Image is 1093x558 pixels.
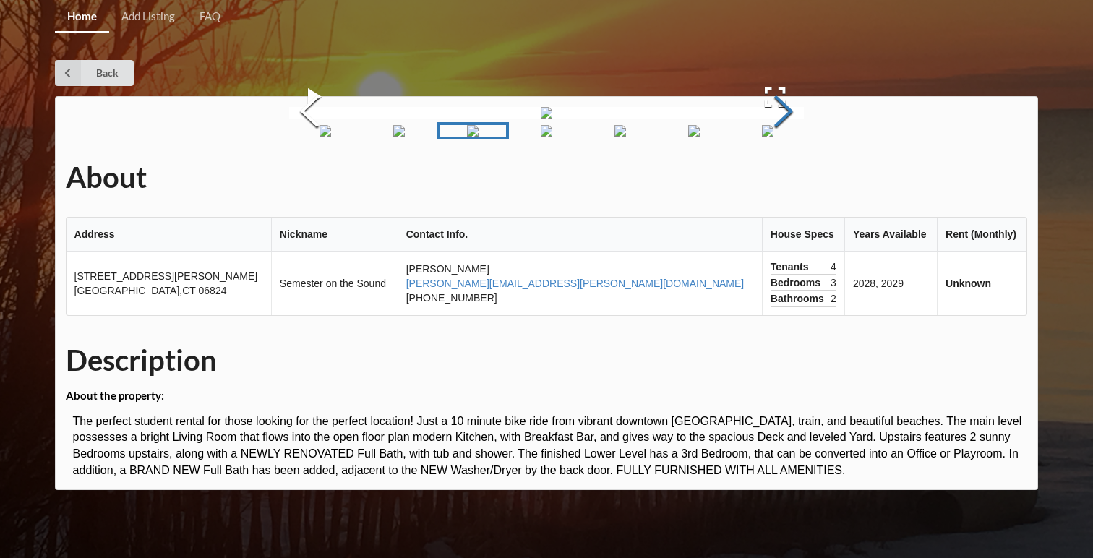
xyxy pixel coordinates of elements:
[541,125,552,137] img: 128_veres_street%2FIMG_0654.jpeg
[510,122,583,139] a: Go to Slide 4
[66,389,1028,403] h4: About the property:
[831,259,836,274] span: 4
[763,48,804,179] button: Next Slide
[363,122,435,139] a: Go to Slide 2
[844,218,937,252] th: Years Available
[732,122,804,139] a: Go to Slide 7
[658,122,730,139] a: Go to Slide 6
[398,218,762,252] th: Contact Info.
[844,252,937,315] td: 2028, 2029
[73,413,1028,479] p: The perfect student rental for those looking for the perfect location! Just a 10 minute bike ride...
[74,270,258,282] span: [STREET_ADDRESS][PERSON_NAME]
[771,291,828,306] span: Bathrooms
[771,259,813,274] span: Tenants
[55,60,134,86] a: Back
[614,125,626,137] img: 128_veres_street%2FIMG_0657.jpeg
[393,125,405,137] img: 128_veres_street%2FIMG_0647.jpeg
[946,278,991,289] b: Unknown
[66,342,1028,379] h1: Description
[937,218,1026,252] th: Rent (Monthly)
[688,125,700,137] img: 128_veres_street%2FIMG_0659.jpeg
[66,159,1028,196] h1: About
[67,218,271,252] th: Address
[831,275,836,290] span: 3
[55,1,109,33] a: Home
[289,48,330,179] button: Previous Slide
[467,125,479,137] img: 128_veres_street%2FIMG_0650.jpeg
[74,285,227,296] span: [GEOGRAPHIC_DATA] , CT 06824
[584,122,656,139] a: Go to Slide 5
[831,291,836,306] span: 2
[437,122,509,139] a: Go to Slide 3
[271,218,398,252] th: Nickname
[109,1,187,33] a: Add Listing
[398,252,762,315] td: [PERSON_NAME] [PHONE_NUMBER]
[271,252,398,315] td: Semester on the Sound
[762,218,844,252] th: House Specs
[762,125,773,137] img: 128_veres_street%2FIMG_0666.jpeg
[187,1,233,33] a: FAQ
[289,122,804,139] div: Thumbnail Navigation
[541,107,552,119] img: 128_veres_street%2FIMG_0650.jpeg
[746,76,804,118] button: Open Fullscreen
[771,275,824,290] span: Bedrooms
[406,278,745,289] a: [PERSON_NAME][EMAIL_ADDRESS][PERSON_NAME][DOMAIN_NAME]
